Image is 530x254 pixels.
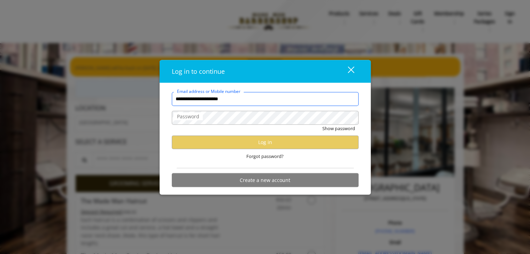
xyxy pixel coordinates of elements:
button: close dialog [335,64,359,78]
label: Password [174,112,203,120]
span: Forgot password? [246,152,284,160]
input: Email address or Mobile number [172,92,359,106]
label: Email address or Mobile number [174,88,244,94]
button: Show password [322,125,355,132]
button: Create a new account [172,173,359,187]
div: close dialog [340,66,354,77]
span: Log in to continue [172,67,225,75]
button: Log in [172,135,359,149]
input: Password [172,111,359,125]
